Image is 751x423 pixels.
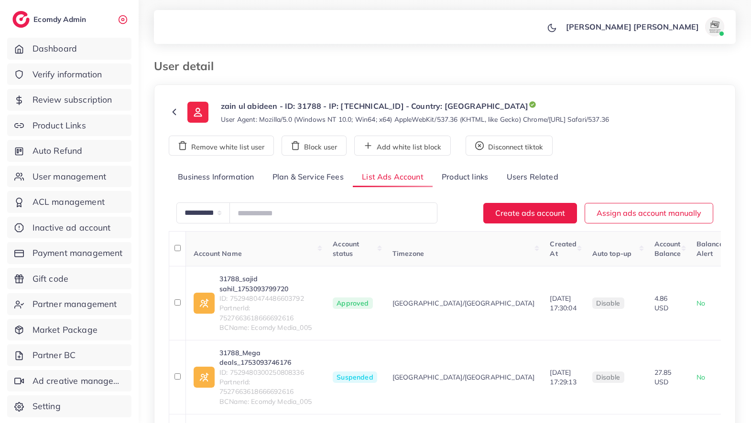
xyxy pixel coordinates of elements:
[550,368,576,386] span: [DATE] 17:29:13
[219,377,317,397] span: PartnerId: 7527663618666692616
[654,368,672,386] span: 27.85 USD
[392,298,535,308] span: [GEOGRAPHIC_DATA]/[GEOGRAPHIC_DATA]
[7,217,131,239] a: Inactive ad account
[187,102,208,123] img: ic-user-info.36bf1079.svg
[7,268,131,290] a: Gift code
[654,294,668,312] span: 4.86 USD
[585,203,713,223] button: Assign ads account manually
[33,42,77,55] span: Dashboard
[7,242,131,264] a: Payment management
[7,293,131,315] a: Partner management
[33,247,123,259] span: Payment management
[169,136,274,156] button: Remove white list user
[354,136,451,156] button: Add white list block
[7,140,131,162] a: Auto Refund
[33,15,88,24] h2: Ecomdy Admin
[33,94,112,106] span: Review subscription
[333,297,372,309] span: Approved
[333,240,359,258] span: Account status
[550,240,577,258] span: Created At
[12,11,30,28] img: logo
[550,294,576,312] span: [DATE] 17:30:04
[194,367,215,388] img: ic-ad-info.7fc67b75.svg
[566,21,699,32] p: [PERSON_NAME] [PERSON_NAME]
[7,395,131,417] a: Setting
[7,63,131,85] a: Verify information
[497,167,567,188] a: Users Related
[219,323,317,332] span: BCName: Ecomdy Media_005
[33,196,105,208] span: ACL management
[33,400,61,412] span: Setting
[33,170,106,183] span: User management
[561,17,728,36] a: [PERSON_NAME] [PERSON_NAME]avatar
[33,349,76,361] span: Partner BC
[7,115,131,137] a: Product Links
[654,240,681,258] span: Account Balance
[33,222,111,234] span: Inactive ad account
[392,249,424,258] span: Timezone
[263,167,353,188] a: Plan & Service Fees
[333,371,377,383] span: Suspended
[697,299,705,307] span: No
[194,293,215,314] img: ic-ad-info.7fc67b75.svg
[282,136,347,156] button: Block user
[33,375,124,387] span: Ad creative management
[705,17,724,36] img: avatar
[219,274,317,294] a: 31788_sajid sahil_1753093799720
[7,191,131,213] a: ACL management
[221,115,609,124] small: User Agent: Mozilla/5.0 (Windows NT 10.0; Win64; x64) AppleWebKit/537.36 (KHTML, like Gecko) Chro...
[7,166,131,188] a: User management
[596,373,620,381] span: disable
[33,324,98,336] span: Market Package
[7,38,131,60] a: Dashboard
[596,299,620,307] span: disable
[219,294,317,303] span: ID: 7529480474486603792
[433,167,497,188] a: Product links
[7,370,131,392] a: Ad creative management
[33,119,86,132] span: Product Links
[7,319,131,341] a: Market Package
[33,145,83,157] span: Auto Refund
[353,167,433,188] a: List Ads Account
[483,203,577,223] button: Create ads account
[169,167,263,188] a: Business Information
[194,249,242,258] span: Account Name
[33,273,68,285] span: Gift code
[528,100,537,109] img: icon-tick.de4e08dc.svg
[33,68,102,81] span: Verify information
[219,368,317,377] span: ID: 7529480300250808336
[221,100,609,112] p: zain ul abideen - ID: 31788 - IP: [TECHNICAL_ID] - Country: [GEOGRAPHIC_DATA]
[219,348,317,368] a: 31788_Mega deals_1753093746176
[697,373,705,381] span: No
[392,372,535,382] span: [GEOGRAPHIC_DATA]/[GEOGRAPHIC_DATA]
[7,89,131,111] a: Review subscription
[7,344,131,366] a: Partner BC
[219,303,317,323] span: PartnerId: 7527663618666692616
[12,11,88,28] a: logoEcomdy Admin
[592,249,632,258] span: Auto top-up
[33,298,117,310] span: Partner management
[154,59,221,73] h3: User detail
[466,136,553,156] button: Disconnect tiktok
[697,240,723,258] span: Balance Alert
[219,397,317,406] span: BCName: Ecomdy Media_005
